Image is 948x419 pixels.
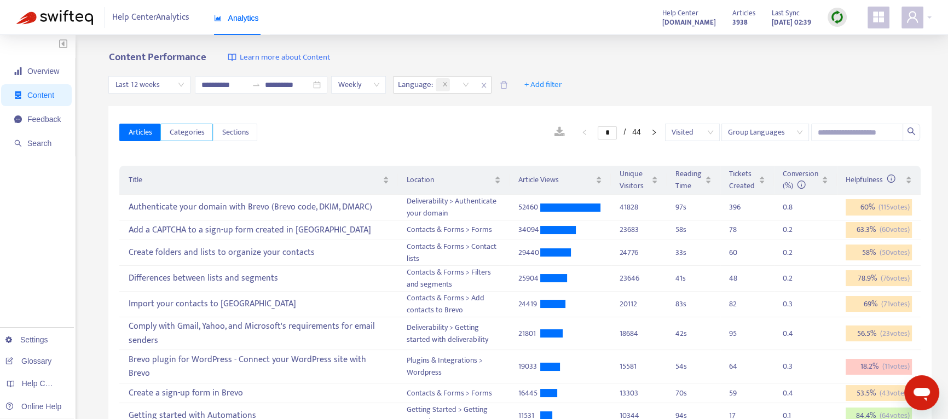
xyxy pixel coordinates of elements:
div: 58 % [846,245,912,261]
div: Create a sign-up form in Brevo [128,384,389,402]
span: Language : [394,77,435,93]
span: Help Center [662,7,698,19]
div: 0.2 [783,247,805,259]
td: Contacts & Forms > Contact lists [398,240,510,266]
span: Helpfulness [846,173,895,186]
div: 0.3 [783,298,805,310]
div: 41 s [675,272,712,284]
span: appstore [872,10,885,24]
span: left [581,129,588,136]
div: 0.8 [783,201,805,213]
span: delete [500,81,508,89]
span: right [651,129,657,136]
a: Online Help [5,402,61,411]
span: ( 23 votes) [880,328,910,340]
span: ( 71 votes) [881,298,910,310]
span: ( 115 votes) [878,201,910,213]
span: ( 43 votes) [880,387,910,399]
div: 95 [729,328,751,340]
span: Feedback [27,115,61,124]
div: 54 s [675,360,712,373]
a: [DOMAIN_NAME] [662,16,716,28]
div: Brevo plugin for WordPress - Connect your WordPress site with Brevo [128,351,389,382]
div: 24776 [620,247,658,259]
span: Learn more about Content [239,51,330,64]
div: 78.9 % [846,270,912,287]
div: 70 s [675,387,712,399]
span: swap-right [252,80,261,89]
img: image-link [228,53,236,62]
td: Contacts & Forms > Forms [398,383,510,403]
span: Articles [128,126,152,138]
b: Content Performance [108,49,206,66]
span: Content [27,91,54,100]
button: + Add filter [516,76,570,94]
th: Location [398,166,510,195]
div: Differences between lists and segments [128,269,389,287]
li: 1/44 [598,126,640,139]
span: search [907,127,916,136]
td: Plugins & Integrations > Wordpress [398,350,510,383]
span: Location [407,174,492,186]
span: user [906,10,919,24]
span: Help Centers [22,379,67,388]
span: close [442,82,448,88]
div: Create folders and lists to organize your contacts [128,243,389,261]
div: 0.4 [783,387,805,399]
div: 16445 [518,387,540,399]
div: 83 s [675,298,712,310]
span: Reading Time [675,168,703,192]
span: signal [14,67,22,75]
div: 29440 [518,247,540,259]
div: 0.2 [783,224,805,236]
div: 23646 [620,272,658,284]
td: Deliverability > Authenticate your domain [398,195,510,220]
span: Group Languages [728,124,802,141]
div: 20112 [620,298,658,310]
div: Comply with Gmail, Yahoo, and Microsoft's requirements for email senders [128,318,389,350]
span: close [477,79,491,92]
div: 60 % [846,199,912,216]
span: Last Sync [772,7,800,19]
div: Import your contacts to [GEOGRAPHIC_DATA] [128,295,389,313]
div: 13303 [620,387,658,399]
strong: [DATE] 02:39 [772,16,811,28]
td: Deliverability > Getting started with deliverability [398,317,510,351]
span: Last 12 weeks [115,77,184,93]
span: Visited [672,124,713,141]
iframe: Button to launch messaging window [904,375,939,410]
span: search [14,139,22,147]
span: Sections [222,126,248,138]
span: ( 60 votes) [880,224,910,236]
li: Previous Page [576,126,593,139]
span: Articles [732,7,755,19]
span: Unique Visitors [620,168,649,192]
span: Help Center Analytics [112,7,189,28]
div: 19033 [518,360,540,373]
button: Sections [213,124,257,141]
span: Conversion (%) [783,167,818,192]
div: 396 [729,201,751,213]
img: Swifteq [16,10,93,25]
div: 56.5 % [846,325,912,342]
div: 58 s [675,224,712,236]
td: Contacts & Forms > Forms [398,220,510,240]
img: sync.dc5367851b00ba804db3.png [830,10,844,24]
div: Authenticate your domain with Brevo (Brevo code, DKIM, DMARC) [128,199,389,217]
div: 23683 [620,224,658,236]
li: Next Page [645,126,663,139]
div: 41828 [620,201,658,213]
div: 18684 [620,328,658,340]
div: 18.2 % [846,359,912,375]
div: 21801 [518,328,540,340]
div: 97 s [675,201,712,213]
div: 25904 [518,272,540,284]
div: 78 [729,224,751,236]
span: Search [27,139,51,148]
span: / [623,127,626,136]
div: 42 s [675,328,712,340]
strong: 3938 [732,16,748,28]
button: right [645,126,663,139]
div: 82 [729,298,751,310]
